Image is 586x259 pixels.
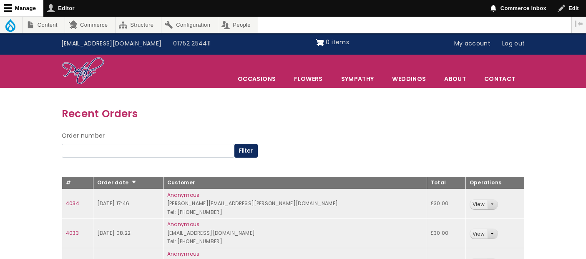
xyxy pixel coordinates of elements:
[332,70,383,88] a: Sympathy
[97,200,129,207] time: [DATE] 17:46
[62,131,105,141] label: Order number
[167,250,200,257] a: Anonymous
[427,189,465,219] td: £30.00
[465,177,524,189] th: Operations
[496,36,531,52] a: Log out
[167,191,200,199] a: Anonymous
[62,57,105,86] img: Home
[167,221,200,228] a: Anonymous
[62,106,525,122] h3: Recent Orders
[470,200,487,209] a: View
[475,70,524,88] a: Contact
[285,70,331,88] a: Flowers
[163,189,427,219] td: [PERSON_NAME][EMAIL_ADDRESS][PERSON_NAME][DOMAIN_NAME] Tel: [PHONE_NUMBER]
[163,177,427,189] th: Customer
[167,36,216,52] a: 01752 254411
[234,144,258,158] button: Filter
[116,17,161,33] a: Structure
[66,200,79,207] a: 4034
[572,17,586,31] button: Vertical orientation
[163,219,427,248] td: [EMAIL_ADDRESS][DOMAIN_NAME] Tel: [PHONE_NUMBER]
[448,36,497,52] a: My account
[427,177,465,189] th: Total
[97,229,131,236] time: [DATE] 08:22
[66,229,79,236] a: 4033
[218,17,258,33] a: People
[383,70,435,88] span: Weddings
[23,17,65,33] a: Content
[316,36,324,49] img: Shopping cart
[326,38,349,46] span: 0 items
[65,17,115,33] a: Commerce
[161,17,218,33] a: Configuration
[62,177,93,189] th: #
[435,70,475,88] a: About
[55,36,168,52] a: [EMAIL_ADDRESS][DOMAIN_NAME]
[427,219,465,248] td: £30.00
[470,229,487,239] a: View
[229,70,284,88] span: Occasions
[97,179,137,186] a: Order date
[316,36,349,49] a: Shopping cart 0 items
